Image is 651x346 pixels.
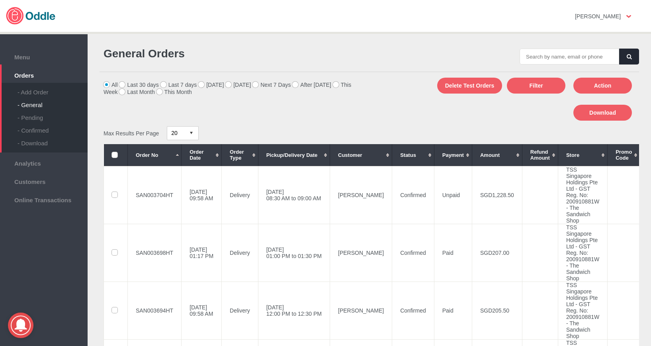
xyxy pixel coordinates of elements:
[434,144,472,166] th: Payment
[522,144,558,166] th: Refund Amount
[608,144,640,166] th: Promo Code
[104,47,366,60] h1: General Orders
[4,176,84,185] span: Customers
[575,13,621,20] strong: [PERSON_NAME]
[119,89,154,95] label: Last Month
[4,52,84,61] span: Menu
[392,166,434,224] td: Confirmed
[182,144,222,166] th: Order Date
[258,281,330,339] td: [DATE] 12:00 PM to 12:30 PM
[258,144,330,166] th: Pickup/Delivery Date
[222,144,258,166] th: Order Type
[330,144,392,166] th: Customer
[330,281,392,339] td: [PERSON_NAME]
[392,224,434,281] td: Confirmed
[252,82,291,88] label: Next 7 Days
[198,82,224,88] label: [DATE]
[520,49,619,65] input: Search by name, email or phone
[18,121,88,134] div: - Confirmed
[182,281,222,339] td: [DATE] 09:58 AM
[558,281,607,339] td: TSS Singapore Holdings Pte Ltd - GST Reg. No: 200910881W - The Sandwich Shop
[472,224,522,281] td: SGD207.00
[472,166,522,224] td: SGD1,228.50
[128,144,182,166] th: Order No
[222,224,258,281] td: Delivery
[392,144,434,166] th: Status
[330,224,392,281] td: [PERSON_NAME]
[573,78,632,94] button: Action
[4,70,84,79] span: Orders
[434,281,472,339] td: Paid
[156,89,192,95] label: This Month
[225,82,251,88] label: [DATE]
[222,281,258,339] td: Delivery
[573,105,632,121] button: Download
[472,144,522,166] th: Amount
[258,224,330,281] td: [DATE] 01:00 PM to 01:30 PM
[128,224,182,281] td: SAN003698HT
[558,166,607,224] td: TSS Singapore Holdings Pte Ltd - GST Reg. No: 200910881W - The Sandwich Shop
[18,96,88,108] div: - General
[507,78,565,94] button: Filter
[104,82,118,88] label: All
[626,15,631,18] img: user-option-arrow.png
[437,78,502,94] button: Delete Test Orders
[104,130,159,136] span: Max Results Per Page
[330,166,392,224] td: [PERSON_NAME]
[222,166,258,224] td: Delivery
[18,83,88,96] div: - Add Order
[119,82,158,88] label: Last 30 days
[18,134,88,147] div: - Download
[472,281,522,339] td: SGD205.50
[558,144,607,166] th: Store
[292,82,331,88] label: After [DATE]
[18,108,88,121] div: - Pending
[392,281,434,339] td: Confirmed
[182,224,222,281] td: [DATE] 01:17 PM
[160,82,197,88] label: Last 7 days
[128,166,182,224] td: SAN003704HT
[558,224,607,281] td: TSS Singapore Holdings Pte Ltd - GST Reg. No: 200910881W - The Sandwich Shop
[434,166,472,224] td: Unpaid
[4,158,84,167] span: Analytics
[4,195,84,203] span: Online Transactions
[182,166,222,224] td: [DATE] 09:58 AM
[128,281,182,339] td: SAN003694HT
[434,224,472,281] td: Paid
[258,166,330,224] td: [DATE] 08:30 AM to 09:00 AM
